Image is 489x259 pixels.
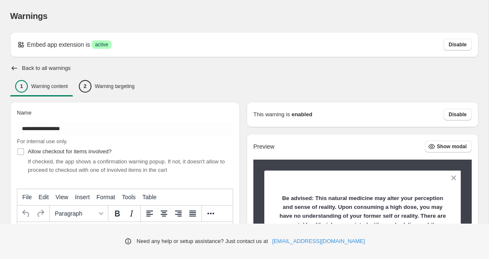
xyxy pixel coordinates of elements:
p: Warning targeting [95,83,134,90]
span: Format [97,194,115,200]
span: For internal use only. [17,138,67,144]
p: Warning content [31,83,68,90]
span: Disable [449,111,467,118]
span: Disable [449,41,467,48]
span: File [22,194,32,200]
span: Allow checkout for items involved? [28,148,112,155]
h2: Preview [253,143,274,150]
button: Undo [19,206,33,221]
button: Align right [171,206,185,221]
span: View [56,194,68,200]
span: Tools [122,194,136,200]
span: If checked, the app shows a confirmation warning popup. If not, it doesn't allow to proceed to ch... [28,158,225,173]
span: Name [17,109,32,116]
a: [EMAIL_ADDRESS][DOMAIN_NAME] [272,237,365,246]
button: Disable [443,109,472,120]
p: This warning is [253,110,290,119]
button: Formats [51,206,106,221]
button: Italic [124,206,139,221]
span: Paragraph [55,210,96,217]
div: 2 [79,80,91,93]
h2: Back to all warnings [22,65,71,72]
button: Align center [157,206,171,221]
button: Align left [142,206,157,221]
span: active [95,41,108,48]
span: Table [142,194,156,200]
span: Show modal [437,143,467,150]
p: Embed app extension is [27,40,90,49]
button: 2Warning targeting [74,77,140,95]
span: Warnings [10,11,48,21]
button: Show modal [425,141,472,152]
button: 1Warning content [10,77,73,95]
button: Justify [185,206,200,221]
button: Bold [110,206,124,221]
strong: enabled [292,110,312,119]
div: 1 [15,80,28,93]
span: Edit [39,194,49,200]
span: Insert [75,194,90,200]
button: Redo [33,206,48,221]
button: Disable [443,39,472,51]
button: More... [204,206,218,221]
